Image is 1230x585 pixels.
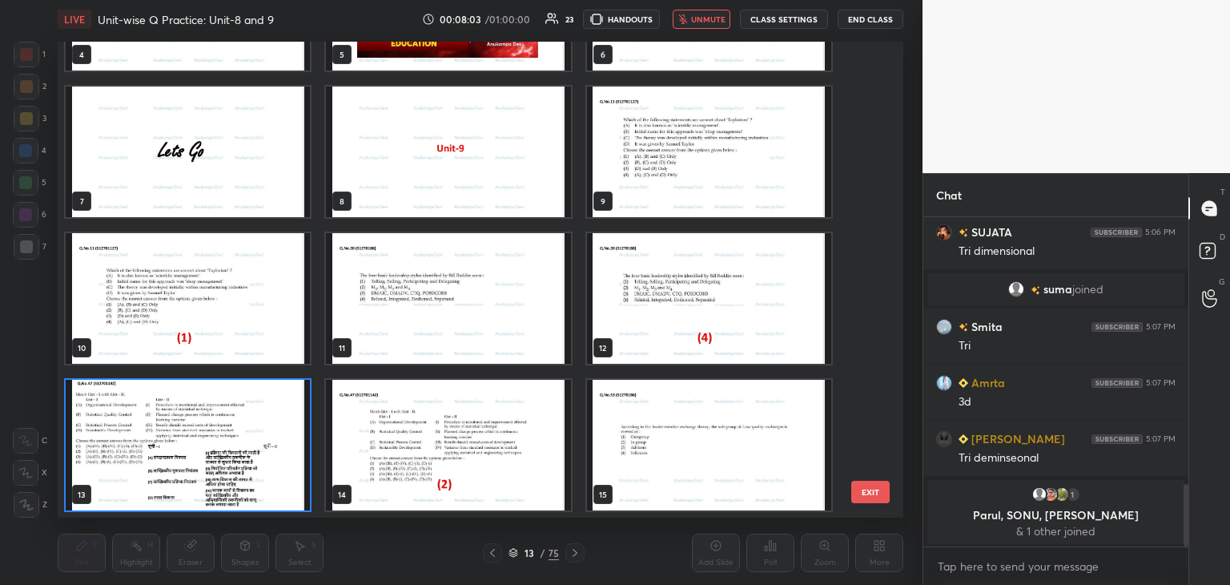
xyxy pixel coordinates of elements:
[959,450,1176,466] div: Tri deminseonal
[968,318,1003,335] h6: Smita
[326,380,570,510] img: 17599225373YOCZS.pdf
[959,228,968,237] img: no-rating-badge.077c3623.svg
[968,430,1065,447] h6: [PERSON_NAME]
[1031,286,1040,295] img: no-rating-badge.077c3623.svg
[66,233,310,364] img: 17599225373YOCZS.pdf
[1072,283,1103,296] span: joined
[937,509,1175,522] p: Parul, SONU, [PERSON_NAME]
[936,319,952,335] img: 862af890b6414d4484078b6bf03db6c1.jpg
[66,380,310,510] img: 17599225373YOCZS.pdf
[923,217,1188,547] div: grid
[959,323,968,332] img: no-rating-badge.077c3623.svg
[691,14,726,25] span: unmute
[959,378,968,388] img: Learner_Badge_beginner_1_8b307cf2a0.svg
[14,106,46,131] div: 3
[66,87,310,217] img: 17599225373YOCZS.pdf
[937,525,1175,538] p: & 1 other joined
[13,202,46,228] div: 6
[98,12,274,27] h4: Unit-wise Q Practice: Unit-8 and 9
[1146,378,1176,388] div: 5:07 PM
[1065,486,1081,502] div: 1
[587,233,831,364] img: 17599225373YOCZS.pdf
[1091,434,1143,444] img: 4P8fHbbgJtejmAAAAAElFTkSuQmCC
[959,434,968,444] img: Learner_Badge_beginner_1_8b307cf2a0.svg
[936,431,952,447] img: 93f5cf4390604011b7ef6db42e05666d.jpg
[13,460,47,486] div: X
[1146,322,1176,332] div: 5:07 PM
[326,87,570,217] img: 17599225373YOCZS.pdf
[673,10,730,29] button: unmute
[58,10,91,29] div: LIVE
[326,233,570,364] img: 17599225373YOCZS.pdf
[58,42,875,518] div: grid
[959,394,1176,410] div: 3d
[740,10,828,29] button: CLASS SETTINGS
[1091,378,1143,388] img: 4P8fHbbgJtejmAAAAAElFTkSuQmCC
[936,224,952,240] img: 43e279c3707540d381c52db753b54b36.jpg
[1054,486,1070,502] img: 3
[549,546,559,560] div: 75
[1043,283,1072,296] span: suma
[1008,281,1024,297] img: default.png
[959,338,1176,354] div: Tri
[1220,186,1225,198] p: T
[1091,228,1142,237] img: 4P8fHbbgJtejmAAAAAElFTkSuQmCC
[521,548,537,558] div: 13
[14,234,46,260] div: 7
[587,380,831,510] img: 17599225373YOCZS.pdf
[1031,486,1047,502] img: default.png
[565,15,573,23] div: 23
[923,174,975,216] p: Chat
[1220,231,1225,243] p: D
[959,244,1176,260] div: Tri dimensional
[541,548,545,558] div: /
[968,374,1005,391] h6: Amrta
[13,428,47,454] div: C
[583,10,660,29] button: HANDOUTS
[936,375,952,391] img: 3
[587,87,831,217] img: 17599225373YOCZS.pdf
[13,138,46,163] div: 4
[851,481,890,503] button: EXIT
[968,224,1012,240] h6: SUJATA
[1145,228,1176,237] div: 5:06 PM
[13,170,46,196] div: 5
[14,42,46,67] div: 1
[1091,322,1143,332] img: 4P8fHbbgJtejmAAAAAElFTkSuQmCC
[14,492,47,518] div: Z
[1043,486,1059,502] img: 3
[1146,434,1176,444] div: 5:07 PM
[838,10,903,29] button: End Class
[1219,276,1225,288] p: G
[14,74,46,99] div: 2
